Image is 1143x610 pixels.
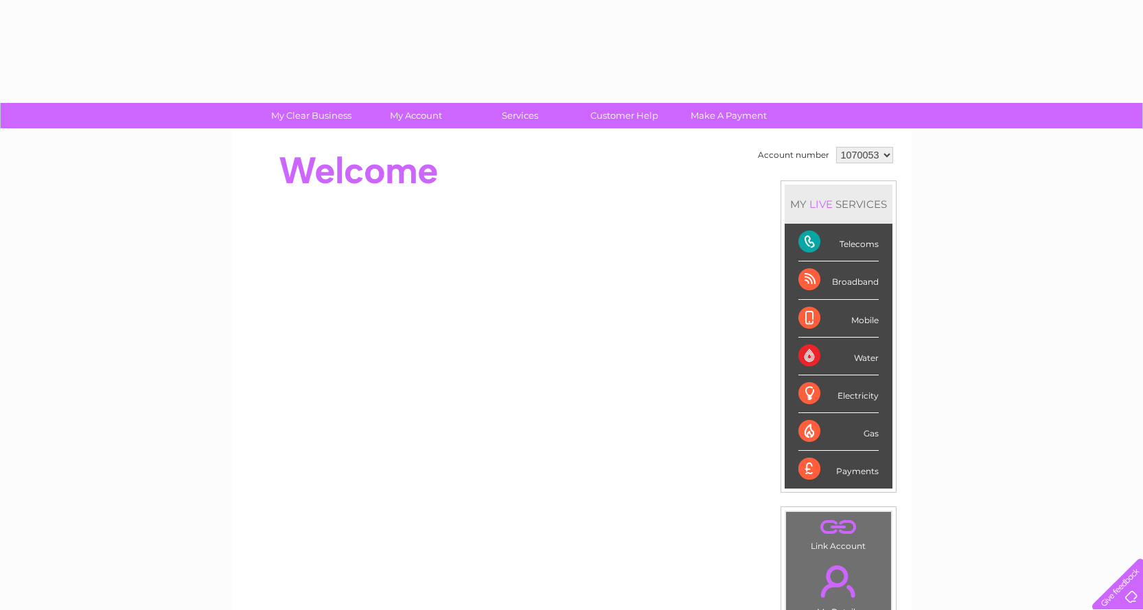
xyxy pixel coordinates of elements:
a: . [789,557,888,605]
div: Telecoms [798,224,879,261]
td: Link Account [785,511,892,554]
a: . [789,515,888,539]
div: Broadband [798,261,879,299]
div: Payments [798,451,879,488]
div: Electricity [798,375,879,413]
a: My Account [359,103,472,128]
div: Water [798,338,879,375]
div: Gas [798,413,879,451]
div: LIVE [807,198,835,211]
div: MY SERVICES [785,185,892,224]
td: Account number [754,143,833,167]
a: Make A Payment [672,103,785,128]
a: Customer Help [568,103,681,128]
a: Services [463,103,577,128]
a: My Clear Business [255,103,368,128]
div: Mobile [798,300,879,338]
